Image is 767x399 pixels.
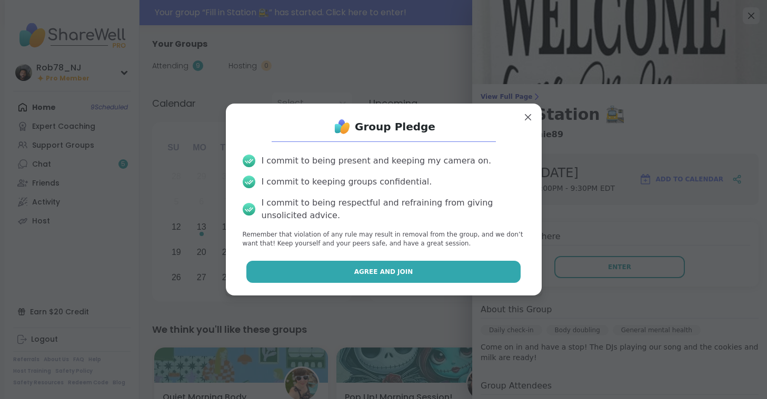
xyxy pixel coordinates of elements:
[354,267,413,277] span: Agree and Join
[246,261,521,283] button: Agree and Join
[355,119,435,134] h1: Group Pledge
[332,116,353,137] img: ShareWell Logo
[262,176,432,188] div: I commit to keeping groups confidential.
[243,230,525,248] p: Remember that violation of any rule may result in removal from the group, and we don’t want that!...
[262,155,491,167] div: I commit to being present and keeping my camera on.
[262,197,525,222] div: I commit to being respectful and refraining from giving unsolicited advice.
